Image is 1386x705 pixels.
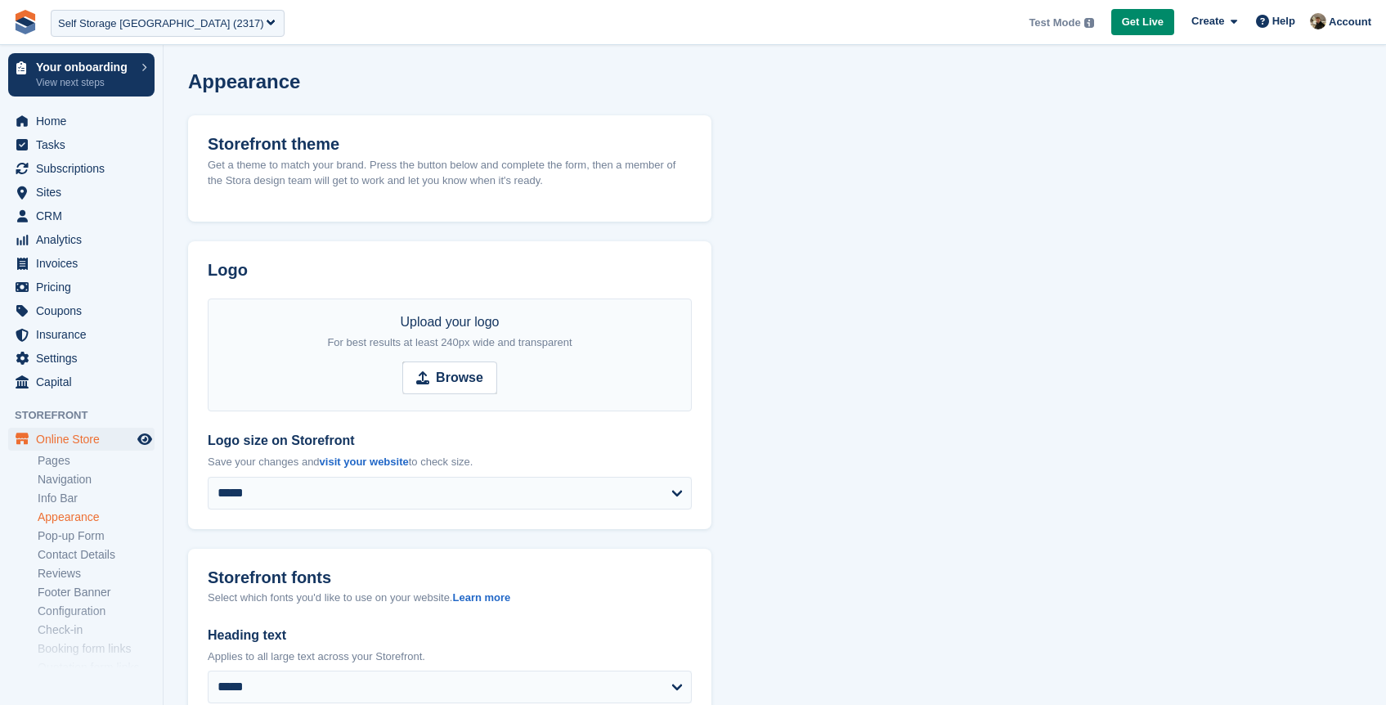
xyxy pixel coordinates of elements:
a: Your onboarding View next steps [8,53,155,97]
a: menu [8,181,155,204]
span: Capital [36,370,134,393]
span: Online Store [36,428,134,451]
a: menu [8,299,155,322]
img: icon-info-grey-7440780725fd019a000dd9b08b2336e03edf1995a4989e88bcd33f0948082b44.svg [1084,18,1094,28]
a: Quotation form links [38,660,155,676]
label: Logo size on Storefront [208,431,692,451]
a: Preview store [135,429,155,449]
a: Configuration [38,604,155,619]
h2: Storefront theme [208,135,339,154]
a: menu [8,228,155,251]
a: menu [8,370,155,393]
span: Home [36,110,134,132]
a: Appearance [38,510,155,525]
a: menu [8,110,155,132]
h1: Appearance [188,70,300,92]
span: Settings [36,347,134,370]
span: Analytics [36,228,134,251]
p: Save your changes and to check size. [208,454,692,470]
span: Subscriptions [36,157,134,180]
a: Booking form links [38,641,155,657]
a: menu [8,347,155,370]
a: menu [8,276,155,299]
span: Storefront [15,407,163,424]
a: Learn more [452,591,510,604]
a: Reviews [38,566,155,582]
p: Get a theme to match your brand. Press the button below and complete the form, then a member of t... [208,157,692,189]
a: Contact Details [38,547,155,563]
span: Insurance [36,323,134,346]
a: menu [8,204,155,227]
span: Sites [36,181,134,204]
a: Footer Banner [38,585,155,600]
a: Check-in [38,622,155,638]
span: Help [1272,13,1295,29]
a: Pages [38,453,155,469]
span: Pricing [36,276,134,299]
h2: Logo [208,261,692,280]
span: CRM [36,204,134,227]
a: menu [8,133,155,156]
div: Upload your logo [327,312,572,352]
a: menu [8,323,155,346]
p: Your onboarding [36,61,133,73]
p: Applies to all large text across your Storefront. [208,649,692,665]
span: Get Live [1122,14,1164,30]
a: menu [8,252,155,275]
label: Heading text [208,626,692,645]
span: Coupons [36,299,134,322]
span: For best results at least 240px wide and transparent [327,336,572,348]
h2: Storefront fonts [208,568,331,587]
p: View next steps [36,75,133,90]
span: Invoices [36,252,134,275]
a: visit your website [320,456,409,468]
span: Tasks [36,133,134,156]
a: Info Bar [38,491,155,506]
img: Oliver Bruce [1310,13,1326,29]
a: Get Live [1111,9,1174,36]
a: Navigation [38,472,155,487]
img: stora-icon-8386f47178a22dfd0bd8f6a31ec36ba5ce8667c1dd55bd0f319d3a0aa187defe.svg [13,10,38,34]
a: Pop-up Form [38,528,155,544]
strong: Browse [436,368,483,388]
a: menu [8,428,155,451]
div: Self Storage [GEOGRAPHIC_DATA] (2317) [58,16,264,32]
div: Select which fonts you'd like to use on your website. [208,590,692,606]
span: Create [1191,13,1224,29]
input: Browse [402,361,497,394]
span: Account [1329,14,1371,30]
a: menu [8,157,155,180]
span: Test Mode [1029,15,1080,31]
